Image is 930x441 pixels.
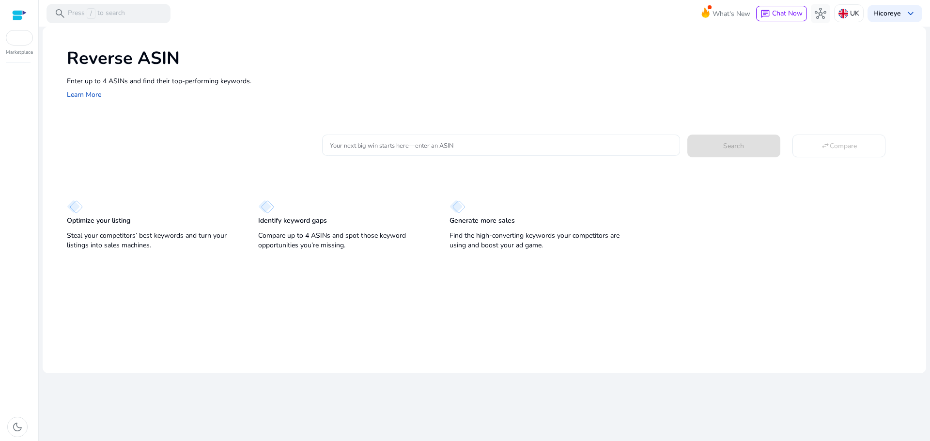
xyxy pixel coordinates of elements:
[838,9,848,18] img: uk.svg
[6,49,33,56] p: Marketplace
[12,421,23,433] span: dark_mode
[449,216,515,226] p: Generate more sales
[850,5,859,22] p: UK
[772,9,803,18] span: Chat Now
[449,200,465,213] img: diamond.svg
[756,6,807,21] button: chatChat Now
[258,200,274,213] img: diamond.svg
[68,8,125,19] p: Press to search
[54,8,66,19] span: search
[760,9,770,19] span: chat
[713,5,750,22] span: What's New
[449,231,621,250] p: Find the high-converting keywords your competitors are using and boost your ad game.
[873,10,901,17] p: Hi
[258,231,430,250] p: Compare up to 4 ASINs and spot those keyword opportunities you’re missing.
[67,76,916,86] p: Enter up to 4 ASINs and find their top-performing keywords.
[87,8,95,19] span: /
[815,8,826,19] span: hub
[258,216,327,226] p: Identify keyword gaps
[905,8,916,19] span: keyboard_arrow_down
[880,9,901,18] b: coreye
[67,90,101,99] a: Learn More
[67,48,916,69] h1: Reverse ASIN
[67,216,130,226] p: Optimize your listing
[67,231,239,250] p: Steal your competitors’ best keywords and turn your listings into sales machines.
[67,200,83,213] img: diamond.svg
[811,4,830,23] button: hub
